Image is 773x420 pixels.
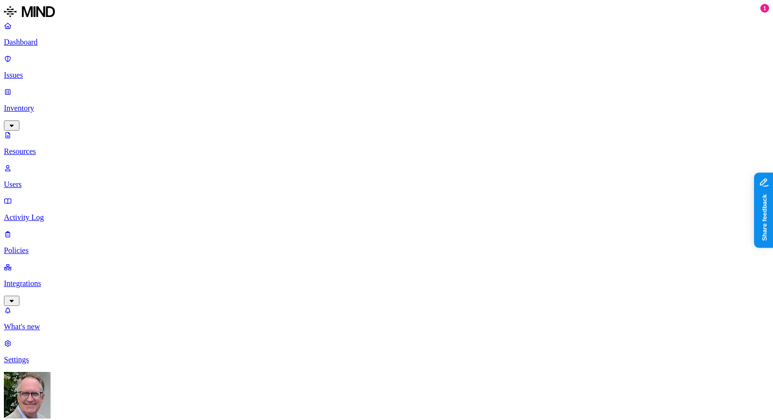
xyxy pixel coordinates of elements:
p: Resources [4,147,769,156]
a: What's new [4,306,769,331]
p: Issues [4,71,769,80]
img: MIND [4,4,55,19]
p: Activity Log [4,213,769,222]
img: Greg Stolhand [4,372,51,419]
a: MIND [4,4,769,21]
p: Inventory [4,104,769,113]
p: Integrations [4,279,769,288]
a: Settings [4,339,769,364]
a: Inventory [4,87,769,129]
p: Settings [4,355,769,364]
a: Dashboard [4,21,769,47]
a: Activity Log [4,197,769,222]
div: 1 [760,4,769,13]
p: Dashboard [4,38,769,47]
p: Policies [4,246,769,255]
a: Policies [4,230,769,255]
a: Issues [4,54,769,80]
a: Integrations [4,263,769,304]
p: What's new [4,322,769,331]
a: Users [4,164,769,189]
a: Resources [4,131,769,156]
p: Users [4,180,769,189]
